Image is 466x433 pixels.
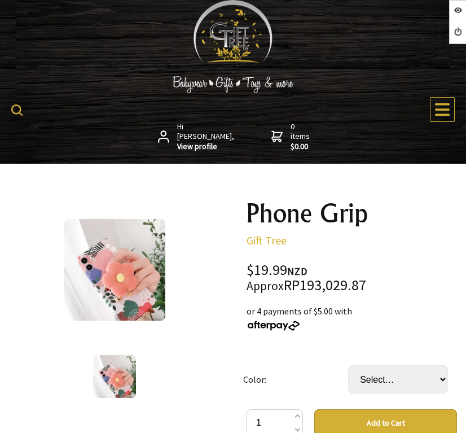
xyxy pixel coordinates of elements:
[247,278,284,294] small: Approx
[291,142,312,152] strong: $0.00
[287,265,307,278] span: NZD
[247,304,457,331] div: or 4 payments of $5.00 with
[271,122,312,152] a: 0 items$0.00
[177,122,235,152] span: Hi [PERSON_NAME],
[11,104,23,116] img: product search
[93,355,136,398] img: Phone Grip
[247,200,457,227] h1: Phone Grip
[243,349,349,409] td: Color:
[291,121,312,152] span: 0 items
[177,142,235,152] strong: View profile
[158,122,235,152] a: Hi [PERSON_NAME],View profile
[148,76,318,93] img: Babywear - Gifts - Toys & more
[247,263,457,293] div: $19.99 RP193,029.87
[247,321,301,331] img: Afterpay
[64,219,165,321] img: Phone Grip
[247,233,287,247] a: Gift Tree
